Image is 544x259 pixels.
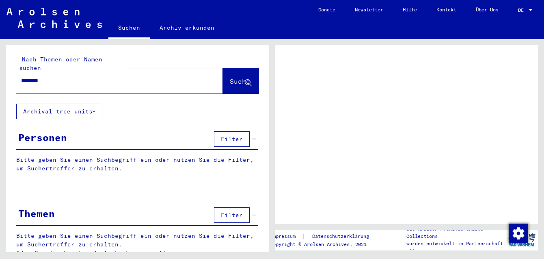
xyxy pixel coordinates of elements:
[104,249,140,257] a: Archivbaum
[223,68,259,94] button: Suche
[16,156,258,173] p: Bitte geben Sie einen Suchbegriff ein oder nutzen Sie die Filter, um Suchertreffer zu erhalten.
[509,224,528,243] img: Zustimmung ändern
[406,225,505,240] p: Die Arolsen Archives Online-Collections
[16,232,259,257] p: Bitte geben Sie einen Suchbegriff ein oder nutzen Sie die Filter, um Suchertreffer zu erhalten. O...
[18,130,67,145] div: Personen
[221,211,243,219] span: Filter
[108,18,150,39] a: Suchen
[18,206,55,221] div: Themen
[16,104,102,119] button: Archival tree units
[214,207,250,223] button: Filter
[270,241,379,248] p: Copyright © Arolsen Archives, 2021
[6,8,102,28] img: Arolsen_neg.svg
[221,135,243,143] span: Filter
[406,240,505,255] p: wurden entwickelt in Partnerschaft mit
[19,56,102,72] mat-label: Nach Themen oder Namen suchen
[507,230,537,250] img: yv_logo.png
[306,232,379,241] a: Datenschutzerklärung
[270,232,379,241] div: |
[230,77,250,85] span: Suche
[150,18,224,37] a: Archiv erkunden
[214,131,250,147] button: Filter
[270,232,302,241] a: Impressum
[518,7,527,13] span: DE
